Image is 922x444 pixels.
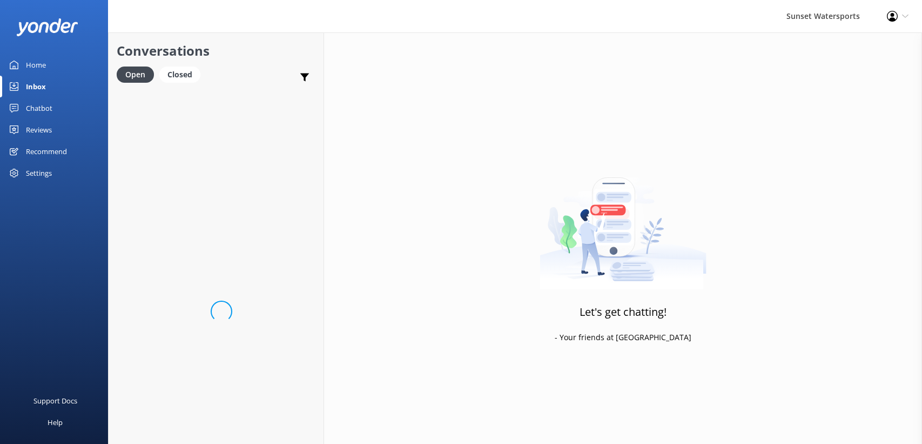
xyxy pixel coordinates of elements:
div: Home [26,54,46,76]
img: artwork of a man stealing a conversation from at giant smartphone [540,155,706,290]
div: Recommend [26,141,67,162]
div: Reviews [26,119,52,141]
div: Settings [26,162,52,184]
div: Chatbot [26,97,52,119]
a: Open [117,68,159,80]
h2: Conversations [117,41,315,61]
div: Closed [159,67,200,83]
div: Support Docs [33,390,77,412]
div: Open [117,67,154,83]
img: yonder-white-logo.png [16,18,78,36]
h3: Let's get chatting! [580,303,667,321]
p: - Your friends at [GEOGRAPHIC_DATA] [555,332,691,343]
a: Closed [159,68,206,80]
div: Help [48,412,63,433]
div: Inbox [26,76,46,97]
